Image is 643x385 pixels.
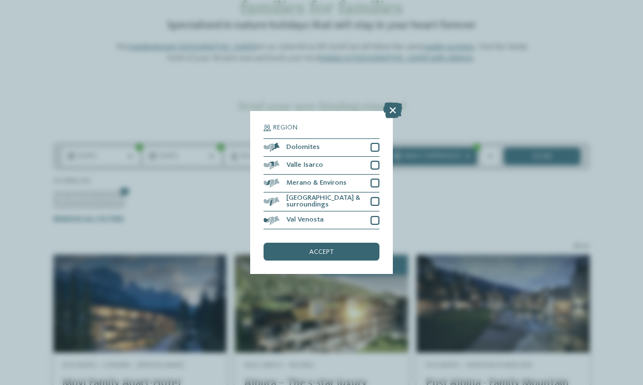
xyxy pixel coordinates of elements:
span: Valle Isarco [286,162,323,169]
span: Val Venosta [286,216,324,224]
span: [GEOGRAPHIC_DATA] & surroundings [286,195,364,209]
span: Merano & Environs [286,180,347,187]
span: accept [309,249,334,256]
span: Dolomites [286,144,320,151]
span: Region [273,124,298,132]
